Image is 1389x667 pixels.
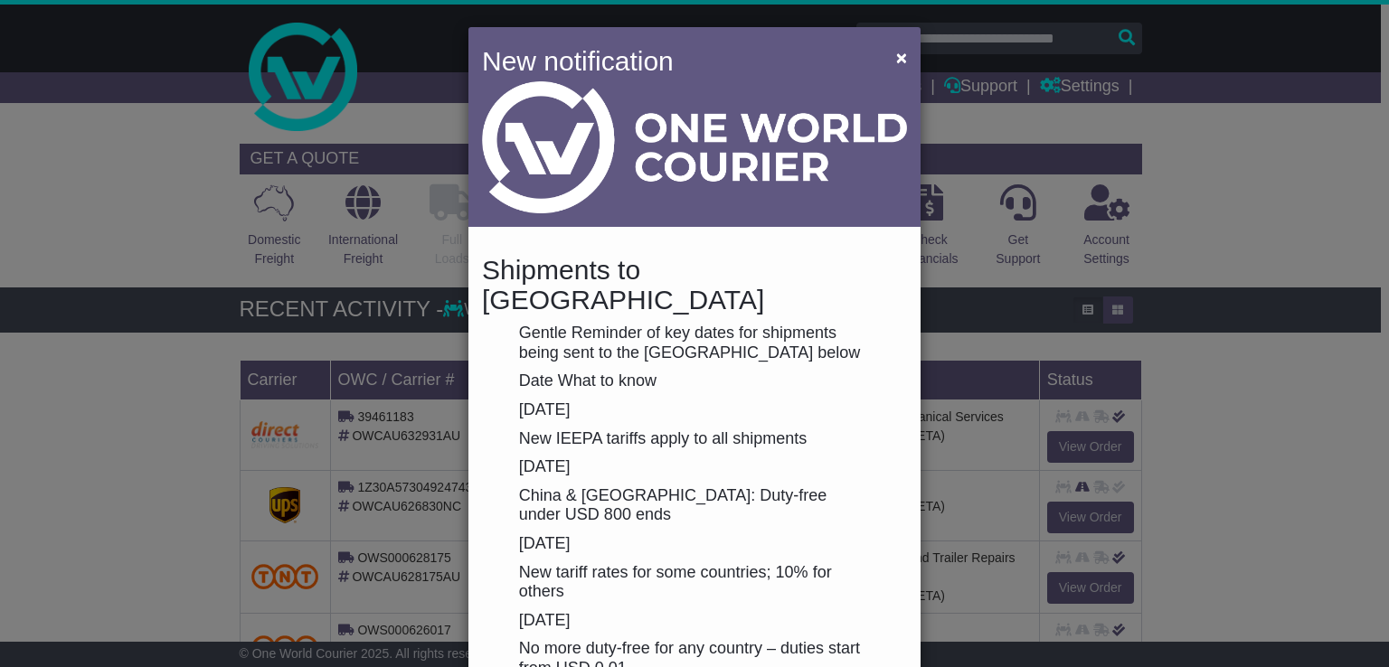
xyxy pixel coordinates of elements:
p: [DATE] [519,400,870,420]
p: China & [GEOGRAPHIC_DATA]: Duty-free under USD 800 ends [519,486,870,525]
p: Date What to know [519,371,870,391]
p: [DATE] [519,611,870,631]
p: [DATE] [519,457,870,477]
p: New IEEPA tariffs apply to all shipments [519,429,870,449]
h4: New notification [482,41,870,81]
img: Light [482,81,907,213]
p: Gentle Reminder of key dates for shipments being sent to the [GEOGRAPHIC_DATA] below [519,324,870,362]
span: × [896,47,907,68]
h4: Shipments to [GEOGRAPHIC_DATA] [482,255,907,315]
button: Close [887,39,916,76]
p: New tariff rates for some countries; 10% for others [519,563,870,602]
p: [DATE] [519,534,870,554]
